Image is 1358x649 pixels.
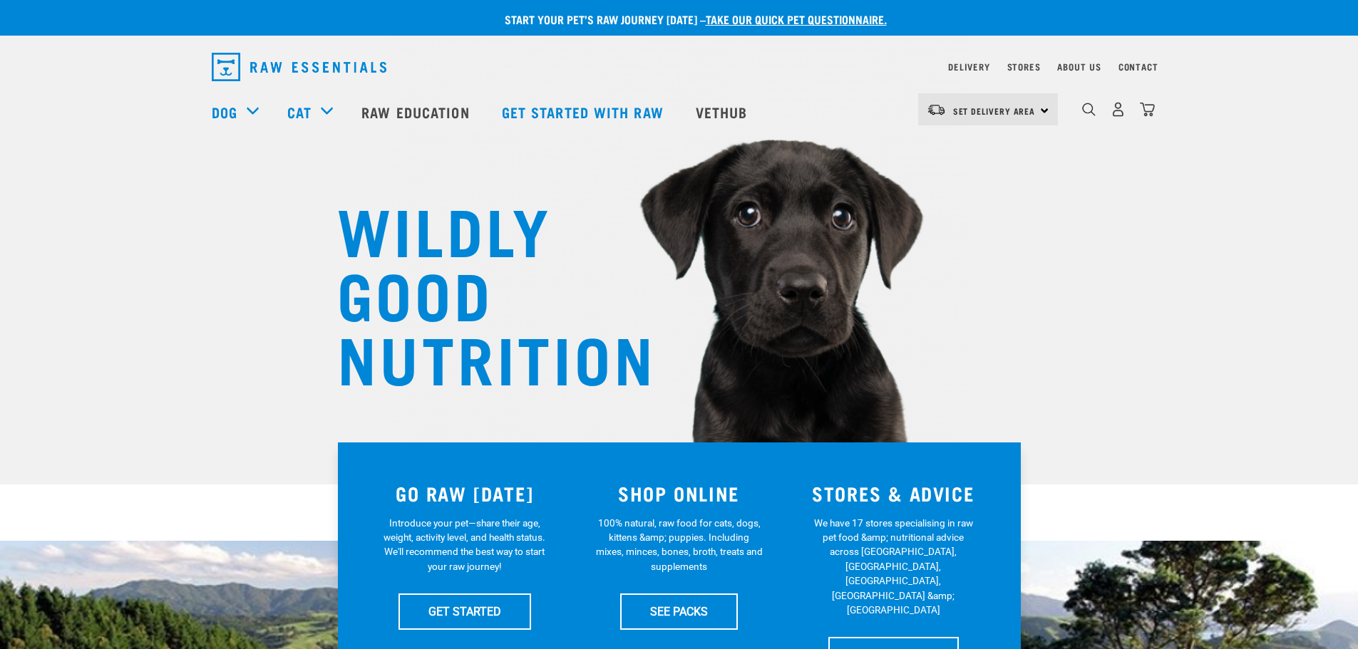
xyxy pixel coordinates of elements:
[1111,102,1126,117] img: user.png
[212,53,386,81] img: Raw Essentials Logo
[366,482,564,504] h3: GO RAW [DATE]
[200,47,1158,87] nav: dropdown navigation
[1007,64,1041,69] a: Stores
[398,593,531,629] a: GET STARTED
[1118,64,1158,69] a: Contact
[927,103,946,116] img: van-moving.png
[347,83,487,140] a: Raw Education
[1082,103,1096,116] img: home-icon-1@2x.png
[948,64,989,69] a: Delivery
[287,101,312,123] a: Cat
[681,83,766,140] a: Vethub
[810,516,977,618] p: We have 17 stores specialising in raw pet food &amp; nutritional advice across [GEOGRAPHIC_DATA],...
[620,593,738,629] a: SEE PACKS
[953,108,1036,113] span: Set Delivery Area
[1140,102,1155,117] img: home-icon@2x.png
[580,482,778,504] h3: SHOP ONLINE
[595,516,763,574] p: 100% natural, raw food for cats, dogs, kittens &amp; puppies. Including mixes, minces, bones, bro...
[212,101,237,123] a: Dog
[706,16,887,22] a: take our quick pet questionnaire.
[337,196,622,388] h1: WILDLY GOOD NUTRITION
[381,516,548,574] p: Introduce your pet—share their age, weight, activity level, and health status. We'll recommend th...
[488,83,681,140] a: Get started with Raw
[1057,64,1101,69] a: About Us
[795,482,992,504] h3: STORES & ADVICE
